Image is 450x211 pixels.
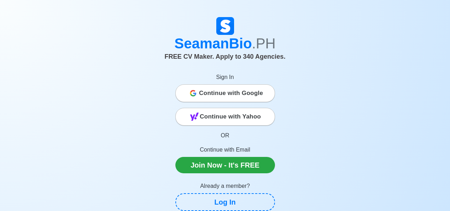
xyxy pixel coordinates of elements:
span: Continue with Google [199,86,263,100]
span: Continue with Yahoo [200,110,261,124]
span: FREE CV Maker. Apply to 340 Agencies. [165,53,286,60]
button: Continue with Yahoo [175,108,275,126]
img: Logo [216,17,234,35]
p: Already a member? [175,182,275,190]
a: Log In [175,193,275,211]
p: Continue with Email [175,146,275,154]
p: Sign In [175,73,275,81]
span: .PH [252,36,276,51]
h1: SeamanBio [28,35,423,52]
p: OR [175,131,275,140]
button: Continue with Google [175,84,275,102]
a: Join Now - It's FREE [175,157,275,173]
